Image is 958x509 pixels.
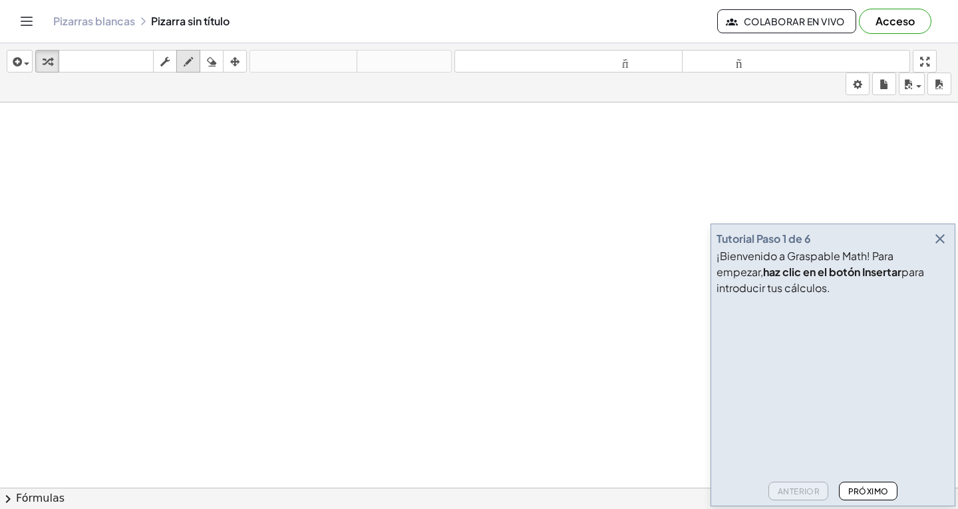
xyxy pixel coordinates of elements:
button: Acceso [859,9,931,34]
font: Fórmulas [16,492,65,504]
font: haz clic en el botón Insertar [763,265,901,279]
font: rehacer [360,55,448,68]
button: Cambiar navegación [16,11,37,32]
button: tamaño_del_formato [454,50,683,73]
font: deshacer [253,55,354,68]
font: Colaborar en vivo [744,15,845,27]
font: Acceso [876,14,915,28]
button: teclado [59,50,154,73]
font: Próximo [848,486,889,496]
font: tamaño_del_formato [685,55,907,68]
a: Pizarras blancas [53,15,135,28]
button: Colaborar en vivo [717,9,856,33]
font: Tutorial Paso 1 de 6 [717,232,811,246]
font: tamaño_del_formato [458,55,679,68]
font: ¡Bienvenido a Graspable Math! Para empezar, [717,249,893,279]
button: rehacer [357,50,452,73]
button: deshacer [249,50,357,73]
button: Próximo [839,482,897,500]
button: tamaño_del_formato [682,50,910,73]
font: Pizarras blancas [53,14,135,28]
font: teclado [62,55,150,68]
